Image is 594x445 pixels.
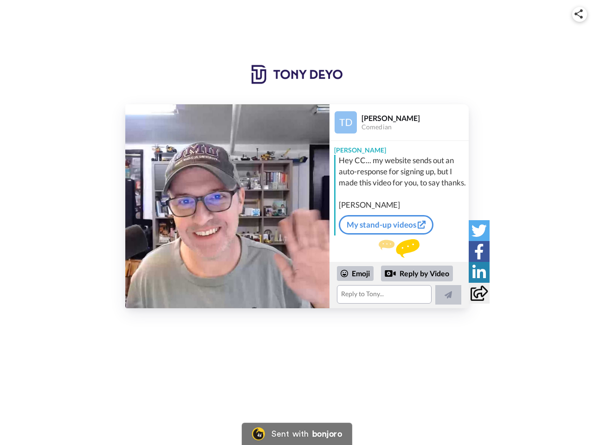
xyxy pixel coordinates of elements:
[362,123,468,131] div: Comedian
[339,155,466,210] div: Hey CC... my website sends out an auto-response for signing up, but I made this video for you, to...
[337,266,374,281] div: Emoji
[329,141,469,155] div: [PERSON_NAME]
[335,111,357,133] img: Profile Image
[379,239,420,258] img: message.svg
[575,9,583,19] img: ic_share.svg
[125,104,329,308] img: b8f4abc2-c352-4786-9af1-d08db6765baa-thumb.jpg
[246,58,348,90] img: logo
[362,114,468,122] div: [PERSON_NAME]
[385,268,396,279] div: Reply by Video
[381,266,453,281] div: Reply by Video
[339,215,433,235] a: My stand-up videos
[329,239,469,273] div: Send [PERSON_NAME] a reply.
